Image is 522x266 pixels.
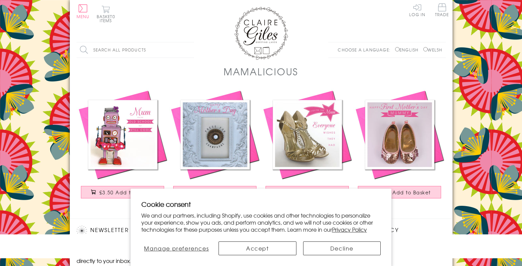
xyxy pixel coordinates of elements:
h2: Newsletter [77,226,191,236]
button: Menu [77,4,90,18]
button: £3.50 Add to Basket [266,186,349,198]
button: £3.50 Add to Basket [81,186,164,198]
button: Decline [303,241,381,255]
input: Welsh [423,47,428,51]
a: Privacy Policy [332,225,367,233]
h1: Mamalicious [224,65,298,78]
a: Mother's Day Card, Glitter Shoes, First Mother's Day £3.50 Add to Basket [353,88,446,205]
h2: Cookie consent [141,199,381,209]
input: English [395,47,399,51]
button: £3.50 Add to Basket [358,186,441,198]
a: Mother's Day Card, Shoes, Mum everyone wishes they had £3.50 Add to Basket [261,88,353,205]
button: Basket0 items [97,5,115,23]
span: 0 items [100,13,115,24]
span: Manage preferences [144,244,209,252]
a: Log In [409,3,425,16]
img: Mother's Day Card, Shoes, Mum everyone wishes they had [261,88,353,181]
span: Trade [435,3,449,16]
img: Mother's Day Card, Call for Love, Press for Champagne [169,88,261,181]
label: English [395,47,422,53]
a: Trade [435,3,449,18]
label: Welsh [423,47,442,53]
span: Menu [77,13,90,20]
button: Manage preferences [141,241,212,255]
span: £3.50 Add to Basket [376,189,431,196]
p: Choose a language: [338,47,394,53]
p: We and our partners, including Shopify, use cookies and other technologies to personalize your ex... [141,212,381,233]
input: Search [187,42,194,58]
img: Mother's Day Card, Glitter Shoes, First Mother's Day [353,88,446,181]
button: £3.50 Add to Basket [173,186,256,198]
input: Search all products [77,42,194,58]
button: Accept [219,241,296,255]
img: Claire Giles Greetings Cards [234,7,288,60]
span: £3.50 Add to Basket [99,189,154,196]
a: Mother's Day Card, Cute Robot, Old School, Still Cool £3.50 Add to Basket [77,88,169,205]
img: Mother's Day Card, Cute Robot, Old School, Still Cool [77,88,169,181]
a: Mother's Day Card, Call for Love, Press for Champagne £3.50 Add to Basket [169,88,261,205]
